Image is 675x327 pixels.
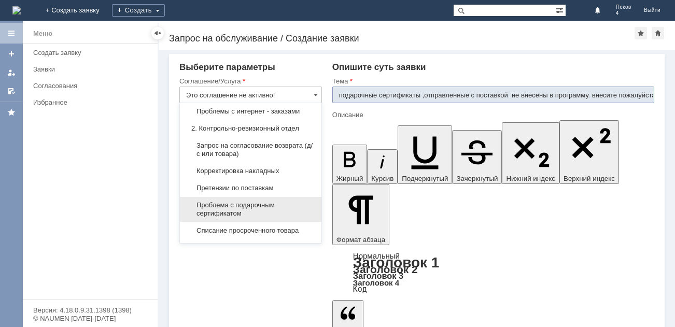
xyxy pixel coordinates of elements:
a: Создать заявку [29,45,156,61]
div: Соглашение/Услуга [179,78,320,84]
a: Заголовок 1 [353,254,440,271]
span: Списание просроченного товара [186,226,315,235]
img: logo [12,6,21,15]
a: Заголовок 4 [353,278,399,287]
div: Создать [112,4,165,17]
button: Формат абзаца [332,184,389,245]
a: Перейти на домашнюю страницу [12,6,21,15]
span: Запрос на согласование возврата (д/с или товара) [186,141,315,158]
span: 2. Контрольно-ревизионный отдел [186,124,315,133]
span: Зачеркнутый [456,175,498,182]
div: Меню [33,27,52,40]
span: Подчеркнутый [402,175,448,182]
span: Нижний индекс [506,175,555,182]
span: Претензии по поставкам [186,184,315,192]
div: Добавить в избранное [635,27,647,39]
button: Курсив [367,149,398,184]
a: Согласования [29,78,156,94]
span: Псков [616,4,631,10]
span: Верхний индекс [564,175,615,182]
a: Заявки [29,61,156,77]
a: Создать заявку [3,46,20,62]
button: Нижний индекс [502,122,559,184]
div: © NAUMEN [DATE]-[DATE] [33,315,147,322]
button: Зачеркнутый [452,130,502,184]
div: Избранное [33,98,140,106]
div: Формат абзаца [332,252,654,293]
span: Проблемы с интернет - заказами [186,107,315,116]
a: Код [353,285,367,294]
div: Согласования [33,82,151,90]
button: Верхний индекс [559,120,619,184]
a: Мои заявки [3,64,20,81]
div: Запрос на обслуживание / Создание заявки [169,33,635,44]
span: Жирный [336,175,363,182]
div: Тема [332,78,652,84]
div: Описание [332,111,652,118]
div: Заявки [33,65,151,73]
span: Формат абзаца [336,236,385,244]
span: Корректировка накладных [186,167,315,175]
a: Заголовок 2 [353,263,418,275]
a: Заголовок 3 [353,271,403,280]
span: Расширенный поиск [555,5,566,15]
span: Опишите суть заявки [332,62,426,72]
span: Курсив [371,175,393,182]
div: Создать заявку [33,49,151,56]
div: Сделать домашней страницей [652,27,664,39]
span: 4 [616,10,631,17]
span: Проблема с подарочным сертификатом [186,201,315,218]
a: Нормальный [353,251,400,260]
div: Скрыть меню [151,27,164,39]
span: Выберите параметры [179,62,275,72]
a: Мои согласования [3,83,20,99]
div: Версия: 4.18.0.9.31.1398 (1398) [33,307,147,314]
button: Жирный [332,145,368,184]
button: Подчеркнутый [398,125,452,184]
